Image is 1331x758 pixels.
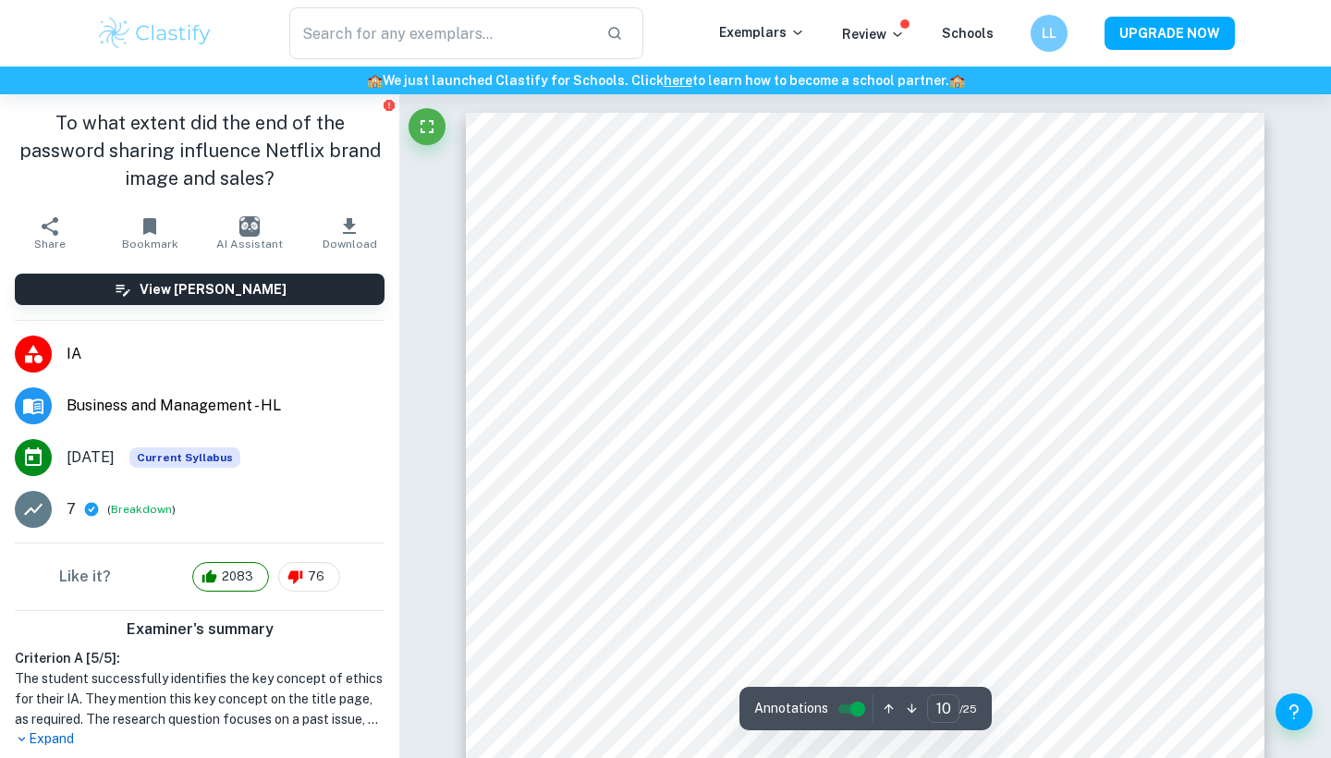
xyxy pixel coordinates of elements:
a: here [664,73,692,88]
button: AI Assistant [200,207,299,259]
h6: Examiner's summary [7,618,392,641]
h6: View [PERSON_NAME] [140,279,287,300]
span: [DATE] [67,446,115,469]
span: 2083 [212,568,263,586]
span: Annotations [754,699,828,718]
div: This exemplar is based on the current syllabus. Feel free to refer to it for inspiration/ideas wh... [129,447,240,468]
img: Clastify logo [96,15,214,52]
p: Expand [15,729,385,749]
span: Download [323,238,377,251]
h6: We just launched Clastify for Schools. Click to learn how to become a school partner. [4,70,1327,91]
button: Breakdown [111,501,172,518]
button: Bookmark [100,207,200,259]
h6: LL [1039,23,1060,43]
span: / 25 [959,701,977,717]
h6: Like it? [59,566,111,588]
button: Download [299,207,399,259]
span: Current Syllabus [129,447,240,468]
button: View [PERSON_NAME] [15,274,385,305]
span: ( ) [107,501,176,519]
button: Fullscreen [409,108,446,145]
span: Share [34,238,66,251]
button: Report issue [382,98,396,112]
span: Bookmark [122,238,178,251]
span: 76 [298,568,335,586]
h1: To what extent did the end of the password sharing influence Netflix brand image and sales? [15,109,385,192]
span: 🏫 [949,73,965,88]
button: LL [1031,15,1068,52]
a: Schools [942,26,994,41]
span: Business and Management - HL [67,395,385,417]
input: Search for any exemplars... [289,7,592,59]
span: 🏫 [367,73,383,88]
div: 76 [278,562,340,592]
button: UPGRADE NOW [1105,17,1235,50]
h6: Criterion A [ 5 / 5 ]: [15,648,385,668]
div: 2083 [192,562,269,592]
h1: The student successfully identifies the key concept of ethics for their IA. They mention this key... [15,668,385,729]
p: 7 [67,498,76,520]
img: AI Assistant [239,216,260,237]
span: IA [67,343,385,365]
span: AI Assistant [216,238,283,251]
button: Help and Feedback [1276,693,1313,730]
p: Review [842,24,905,44]
p: Exemplars [719,22,805,43]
